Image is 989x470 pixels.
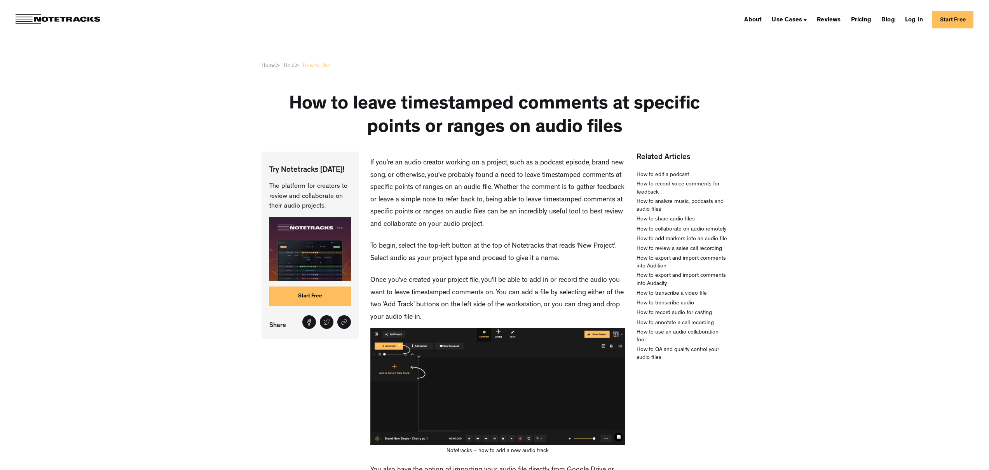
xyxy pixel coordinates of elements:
a: How to analyze music, podcasts and audio files [637,198,727,214]
a: Tweet [320,315,333,329]
p: To begin, select the top-left button at the top of Notetracks that reads ‘New Project’. Select au... [370,241,625,265]
a: How to QA and quality control your audio files [637,346,727,362]
a: How to Use [303,62,330,70]
a: How to annotate a call recording [637,320,714,327]
a: How to transcribe audio [637,300,694,308]
a: Pricing [848,13,874,26]
a: Log In [902,13,926,26]
div: > [295,62,299,70]
a: How to transcribe a video file [637,290,707,298]
div: Help [284,62,295,70]
div: Home [262,62,276,70]
h2: Related Articles [637,152,727,163]
a: Share on Facebook [302,315,316,329]
h1: How to leave timestamped comments at specific points or ranges on audio files [262,93,728,140]
img: Share link icon [341,319,347,325]
a: How to add markers into an audio file [637,236,727,243]
p: Once you’ve created your project file, you’ll be able to add in or record the audio you want to l... [370,275,625,324]
a: How to record audio for casting [637,309,712,317]
a: Start Free [932,11,973,28]
a: How to export and import comments into Audition [637,255,727,271]
a: Home> [262,62,280,70]
a: How to edit a podcast [637,171,689,179]
p: Share [269,320,290,331]
a: Reviews [814,13,844,26]
p: Try Notetracks [DATE]! [269,165,351,176]
div: Use Cases [772,17,802,23]
a: How to collaborate on audio remotely [637,226,726,234]
a: How to export and import comments into Audacity [637,272,727,288]
a: How to record voice comments for feedback [637,181,727,197]
a: Start Free [269,287,351,306]
a: How to share audio files [637,216,695,224]
a: Blog [878,13,898,26]
a: How to use an audio collaboration tool [637,329,727,345]
p: If you’re an audio creator working on a project, such as a podcast episode, brand new song, or ot... [370,157,625,231]
a: Help> [284,62,299,70]
div: Use Cases [769,13,810,26]
figcaption: Notetracks – how to add a new audio track [370,447,625,455]
p: The platform for creators to review and collaborate on their audio projects. [269,182,351,211]
div: > [276,62,280,70]
a: About [741,13,765,26]
a: How to review a sales call recording [637,245,722,253]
